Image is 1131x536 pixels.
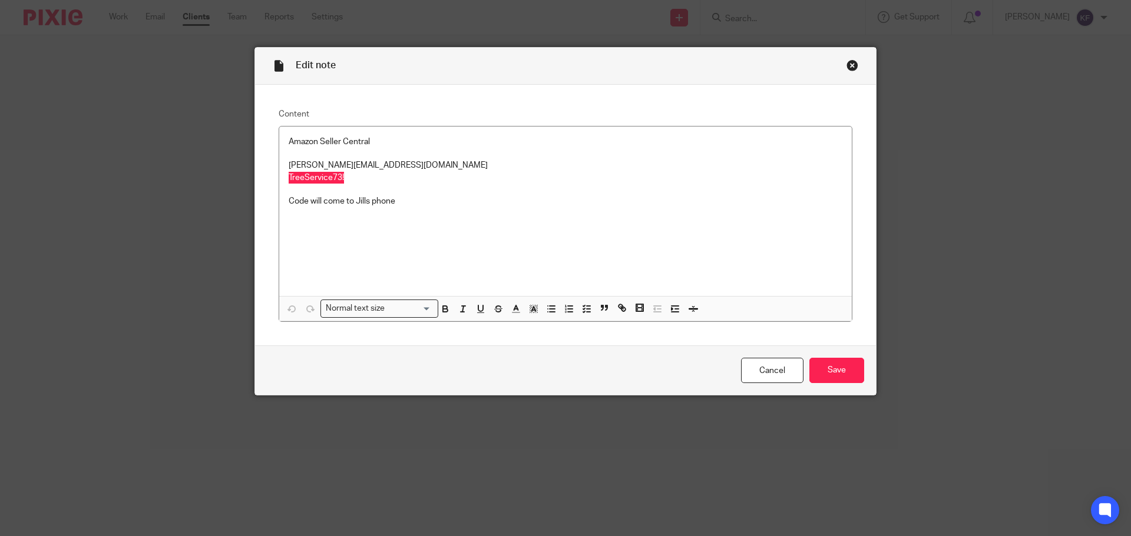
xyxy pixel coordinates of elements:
[296,61,336,70] span: Edit note
[323,302,388,315] span: Normal text size
[289,172,842,184] p: TreeService73!
[389,302,431,315] input: Search for option
[741,358,803,383] a: Cancel
[289,136,842,148] p: Amazon Seller Central
[289,195,842,207] p: Code will come to Jills phone
[320,299,438,318] div: Search for option
[846,59,858,71] div: Close this dialog window
[279,108,852,120] label: Content
[809,358,864,383] input: Save
[289,159,842,171] p: [PERSON_NAME][EMAIL_ADDRESS][DOMAIN_NAME]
